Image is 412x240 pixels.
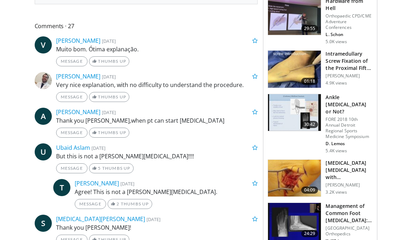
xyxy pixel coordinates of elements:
span: 30:42 [301,121,318,128]
a: A [35,108,52,125]
img: d72419f2-8253-463f-b5b1-725911dbbf4b.150x105_q85_crop-smart_upscale.jpg [268,94,321,131]
p: [PERSON_NAME] [326,182,373,188]
span: Comments 27 [35,21,258,31]
a: 5 Thumbs Up [89,163,134,173]
small: [DATE] [102,73,116,80]
img: Avatar [35,72,52,89]
p: [GEOGRAPHIC_DATA] Orthopedics [326,225,373,237]
p: 3.2K views [326,189,347,195]
p: Orthopaedic CPD/CME Adventure Conferences [326,13,373,30]
img: 47a378f4-b9db-4d83-96c1-a9d0d6d4065f.150x105_q85_crop-smart_upscale.jpg [268,51,321,88]
a: [PERSON_NAME] [75,179,119,187]
a: 2 Thumbs Up [108,199,152,209]
span: 01:18 [301,78,318,85]
a: 30:42 Ankle [MEDICAL_DATA] or Not? FORE 2018 10th Annual Detroit Regional Sports Medicine Symposi... [268,94,373,154]
p: 5.0K views [326,39,347,45]
a: Thumbs Up [89,92,129,102]
p: Agree! This is not a [PERSON_NAME][MEDICAL_DATA]. [75,188,258,196]
a: U [35,143,52,160]
a: Thumbs Up [89,128,129,138]
small: [DATE] [102,38,116,44]
span: 5 [98,165,101,171]
span: 04:09 [301,187,318,194]
a: Message [56,163,88,173]
span: 29:55 [301,25,318,32]
small: [DATE] [91,145,105,151]
span: 24:29 [301,230,318,237]
a: Message [56,92,88,102]
img: 04cc40db-62e3-4777-96bd-621423df7a43.150x105_q85_crop-smart_upscale.jpg [268,203,321,240]
h3: Management of Common Foot [MEDICAL_DATA]: When Is Surgery an Appropriate … [326,203,373,224]
p: Very nice explanation, with no difficulty to understand the procedure. [56,81,258,89]
a: T [53,179,70,196]
a: S [35,215,52,232]
p: But this is not a [PERSON_NAME][MEDICAL_DATA]!!!! [56,152,258,160]
h3: [MEDICAL_DATA] [MEDICAL_DATA] with Bioabsorbable Pin [326,159,373,181]
a: V [35,36,52,53]
p: 4.9K views [326,80,347,86]
img: 9c3c60eb-1f97-4cc1-8bac-016e1351709d.150x105_q85_crop-smart_upscale.jpg [268,160,321,197]
p: [PERSON_NAME] [326,73,373,79]
p: Muito bom. Ótima explanação. [56,45,258,53]
a: Ubaid Aslam [56,144,90,152]
a: [PERSON_NAME] [56,108,100,116]
h3: Intramedullary Screw Fixation of the Proximal Fifth [MEDICAL_DATA] Stres… [326,50,373,72]
small: [DATE] [147,216,160,223]
small: [DATE] [120,180,134,187]
p: 5.4K views [326,148,347,154]
a: [MEDICAL_DATA][PERSON_NAME] [56,215,145,223]
p: D. Lemos [326,141,373,147]
p: Thank you [PERSON_NAME],when pt can start [MEDICAL_DATA] [56,116,258,125]
small: [DATE] [102,109,116,116]
span: 2 [116,201,119,206]
a: [PERSON_NAME] [56,72,100,80]
a: Message [56,128,88,138]
a: 01:18 Intramedullary Screw Fixation of the Proximal Fifth [MEDICAL_DATA] Stres… [PERSON_NAME] 4.9... [268,50,373,88]
a: 04:09 [MEDICAL_DATA] [MEDICAL_DATA] with Bioabsorbable Pin [PERSON_NAME] 3.2K views [268,159,373,197]
a: Message [75,199,106,209]
a: Message [56,56,88,66]
h3: Ankle [MEDICAL_DATA] or Not? [326,94,373,115]
p: FORE 2018 10th Annual Detroit Regional Sports Medicine Symposium [326,117,373,139]
p: L. Schon [326,32,373,37]
a: [PERSON_NAME] [56,37,100,45]
p: Thank you [PERSON_NAME]! [56,223,258,232]
a: Thumbs Up [89,56,129,66]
